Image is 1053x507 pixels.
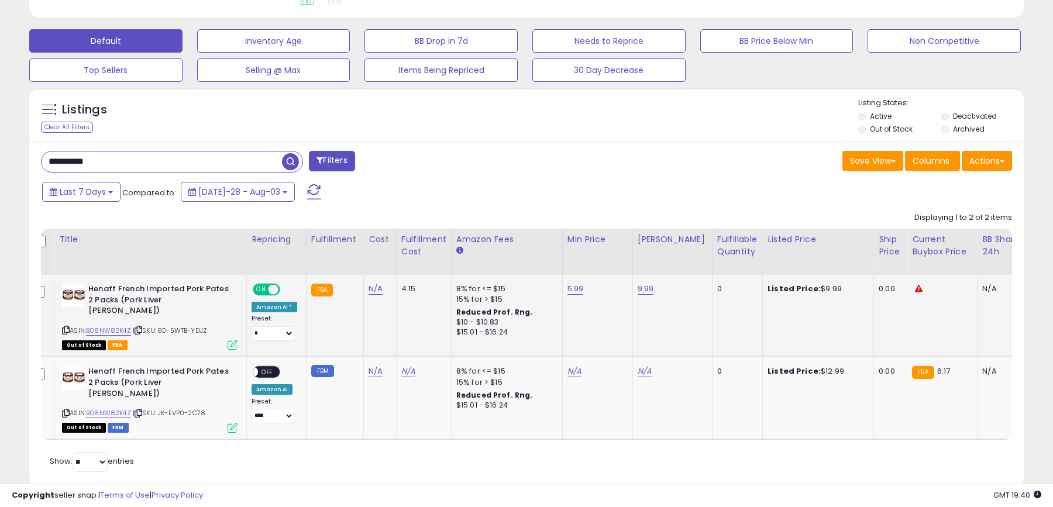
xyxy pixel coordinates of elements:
span: ON [254,285,269,295]
label: Deactivated [953,111,997,121]
div: N/A [982,366,1021,377]
div: 0.00 [879,366,898,377]
a: N/A [369,283,383,295]
b: Listed Price: [768,283,821,294]
div: ASIN: [62,284,238,349]
p: Listing States: [858,98,1023,109]
div: 15% for > $15 [456,294,553,305]
div: [PERSON_NAME] [638,233,707,246]
div: Ship Price [879,233,902,258]
span: All listings that are currently out of stock and unavailable for purchase on Amazon [62,340,106,350]
button: Needs to Reprice [532,29,686,53]
img: 41aMCnjNQWL._SL40_.jpg [62,284,85,307]
button: Filters [309,151,355,171]
div: Amazon AI * [252,302,297,312]
a: N/A [567,365,581,377]
button: Non Competitive [868,29,1021,53]
b: Reduced Prof. Rng. [456,307,533,317]
div: Min Price [567,233,628,246]
a: 9.99 [638,283,654,295]
div: 4.15 [401,284,442,294]
button: Save View [842,151,903,171]
small: FBA [912,366,934,379]
span: OFF [278,285,297,295]
div: Cost [369,233,391,246]
span: Compared to: [122,187,176,198]
button: BB Drop in 7d [364,29,518,53]
div: Title [59,233,242,246]
a: N/A [369,365,383,377]
button: Selling @ Max [197,58,350,82]
div: Displaying 1 to 2 of 2 items [914,212,1012,223]
span: 6.17 [937,365,951,377]
span: All listings that are currently out of stock and unavailable for purchase on Amazon [62,423,106,433]
small: FBA [311,284,333,296]
div: $15.01 - $16.24 [456,327,553,337]
div: Current Buybox Price [912,233,972,258]
span: FBM [108,423,129,433]
div: 0.00 [879,284,898,294]
div: Fulfillment Cost [401,233,446,258]
small: FBM [311,365,334,377]
a: B08NW82K4Z [86,408,131,418]
a: N/A [401,365,415,377]
b: Henaff French Imported Pork Pates 2 Packs (Pork Liver [PERSON_NAME]) [88,284,230,319]
img: 41aMCnjNQWL._SL40_.jpg [62,366,85,389]
button: BB Price Below Min [700,29,854,53]
label: Out of Stock [870,124,913,134]
b: Henaff French Imported Pork Pates 2 Packs (Pork Liver [PERSON_NAME]) [88,366,230,402]
div: seller snap | | [12,490,203,501]
a: Privacy Policy [152,489,203,501]
span: [DATE]-28 - Aug-03 [198,186,280,198]
div: Preset: [252,398,297,424]
button: Items Being Repriced [364,58,518,82]
div: Repricing [252,233,301,246]
div: 15% for > $15 [456,377,553,388]
span: FBA [108,340,128,350]
button: 30 Day Decrease [532,58,686,82]
button: Actions [962,151,1012,171]
button: Default [29,29,183,53]
div: $9.99 [768,284,865,294]
b: Listed Price: [768,365,821,377]
button: Top Sellers [29,58,183,82]
a: Terms of Use [100,489,150,501]
span: | SKU: EO-5WTB-YDJZ [133,326,207,335]
a: B08NW82K4Z [86,326,131,336]
div: Fulfillable Quantity [717,233,758,258]
div: 0 [717,366,753,377]
div: BB Share 24h. [982,233,1025,258]
div: $12.99 [768,366,865,377]
div: Amazon Fees [456,233,558,246]
span: Show: entries [50,456,134,467]
h5: Listings [62,102,107,118]
label: Active [870,111,892,121]
span: 2025-08-12 19:40 GMT [993,489,1041,501]
div: Listed Price [768,233,869,246]
div: 8% for <= $15 [456,284,553,294]
div: $15.01 - $16.24 [456,401,553,411]
button: Inventory Age [197,29,350,53]
div: Amazon AI [252,384,292,395]
b: Reduced Prof. Rng. [456,390,533,400]
span: OFF [258,367,277,377]
div: N/A [982,284,1021,294]
div: 0 [717,284,753,294]
div: Preset: [252,315,297,341]
span: Columns [913,155,949,167]
a: N/A [638,365,652,377]
span: Last 7 Days [60,186,106,198]
div: ASIN: [62,366,238,431]
label: Archived [953,124,985,134]
strong: Copyright [12,489,54,501]
div: Clear All Filters [41,122,93,133]
div: 8% for <= $15 [456,366,553,377]
span: | SKU: JK-EVP0-2C78 [133,408,205,418]
div: $10 - $10.83 [456,318,553,327]
button: Columns [905,151,960,171]
small: Amazon Fees. [456,246,463,256]
button: [DATE]-28 - Aug-03 [181,182,295,202]
a: 5.99 [567,283,584,295]
button: Last 7 Days [42,182,121,202]
div: Fulfillment [311,233,359,246]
